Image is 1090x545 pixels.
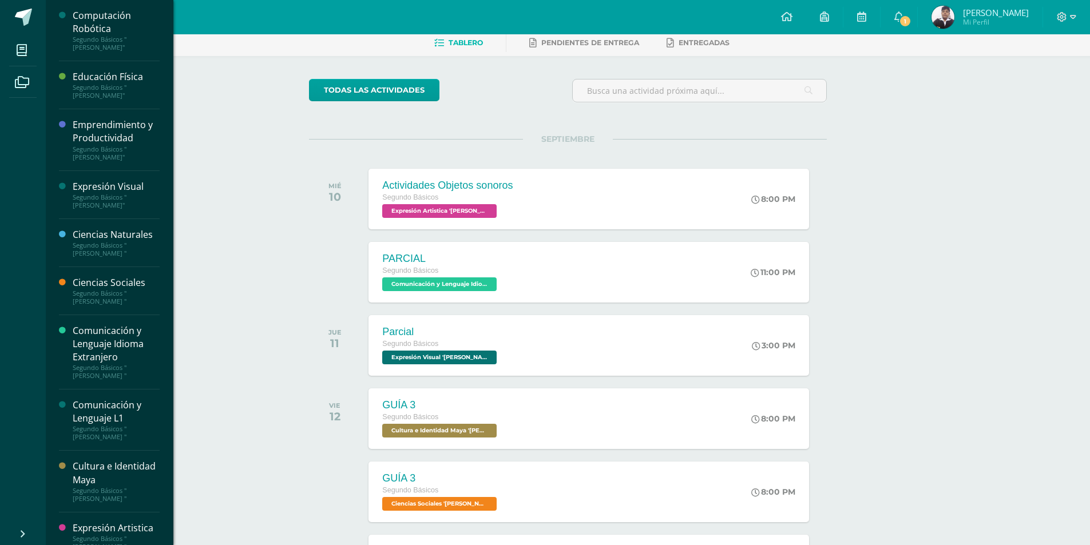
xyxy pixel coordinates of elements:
span: Segundo Básicos [382,486,438,494]
span: Tablero [449,38,483,47]
span: Expresión Visual 'Miguel Angel' [382,351,497,364]
span: Pendientes de entrega [541,38,639,47]
span: Ciencias Sociales 'Miguel Angel ' [382,497,497,511]
div: 12 [329,409,340,423]
div: GUÍA 3 [382,472,500,484]
a: Pendientes de entrega [529,34,639,52]
a: Educación FísicaSegundo Básicos "[PERSON_NAME]" [73,70,160,100]
div: Segundo Básicos "[PERSON_NAME]" [73,83,160,100]
div: 11:00 PM [751,267,795,277]
a: Ciencias SocialesSegundo Básicos "[PERSON_NAME] " [73,276,160,305]
div: Segundo Básicos "[PERSON_NAME] " [73,487,160,503]
div: Segundo Básicos "[PERSON_NAME]" [73,35,160,51]
div: Educación Física [73,70,160,83]
input: Busca una actividad próxima aquí... [573,79,826,102]
div: Segundo Básicos "[PERSON_NAME] " [73,289,160,305]
div: Segundo Básicos "[PERSON_NAME]" [73,193,160,209]
span: Expresión Artistica 'Miguel Angel ' [382,204,497,218]
div: Expresión Visual [73,180,160,193]
span: 1 [899,15,911,27]
div: 3:00 PM [752,340,795,351]
span: Entregadas [679,38,730,47]
div: Comunicación y Lenguaje L1 [73,399,160,425]
div: 10 [328,190,342,204]
div: JUE [328,328,342,336]
div: Segundo Básicos "[PERSON_NAME]" [73,145,160,161]
div: Cultura e Identidad Maya [73,460,160,486]
div: Segundo Básicos "[PERSON_NAME] " [73,241,160,257]
div: MIÉ [328,182,342,190]
div: Parcial [382,326,500,338]
div: PARCIAL [382,253,500,265]
a: Entregadas [667,34,730,52]
span: [PERSON_NAME] [963,7,1029,18]
a: Cultura e Identidad MayaSegundo Básicos "[PERSON_NAME] " [73,460,160,502]
div: 11 [328,336,342,350]
div: Emprendimiento y Productividad [73,118,160,145]
span: Segundo Básicos [382,340,438,348]
div: Ciencias Sociales [73,276,160,289]
span: Comunicación y Lenguaje Idioma Extranjero 'Miguel Angel ' [382,277,497,291]
span: Mi Perfil [963,17,1029,27]
div: Actividades Objetos sonoros [382,180,513,192]
div: Computación Robótica [73,9,160,35]
span: SEPTIEMBRE [523,134,613,144]
div: 8:00 PM [751,413,795,424]
a: Tablero [434,34,483,52]
div: Segundo Básicos "[PERSON_NAME] " [73,364,160,380]
span: Segundo Básicos [382,266,438,275]
a: Comunicación y Lenguaje Idioma ExtranjeroSegundo Básicos "[PERSON_NAME] " [73,324,160,380]
div: GUÍA 3 [382,399,500,411]
a: Computación RobóticaSegundo Básicos "[PERSON_NAME]" [73,9,160,51]
span: Segundo Básicos [382,193,438,201]
div: Expresión Artistica [73,522,160,535]
div: VIE [329,401,340,409]
a: Ciencias NaturalesSegundo Básicos "[PERSON_NAME] " [73,228,160,257]
img: b58bb22e32d31e3ac1b96377781fcae5.png [932,6,954,29]
a: todas las Actividades [309,79,439,101]
span: Segundo Básicos [382,413,438,421]
div: Ciencias Naturales [73,228,160,241]
a: Comunicación y Lenguaje L1Segundo Básicos "[PERSON_NAME] " [73,399,160,441]
span: Cultura e Identidad Maya 'Miguel Angel ' [382,424,497,437]
a: Emprendimiento y ProductividadSegundo Básicos "[PERSON_NAME]" [73,118,160,161]
div: 8:00 PM [751,487,795,497]
a: Expresión VisualSegundo Básicos "[PERSON_NAME]" [73,180,160,209]
div: Segundo Básicos "[PERSON_NAME] " [73,425,160,441]
div: Comunicación y Lenguaje Idioma Extranjero [73,324,160,364]
div: 8:00 PM [751,194,795,204]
